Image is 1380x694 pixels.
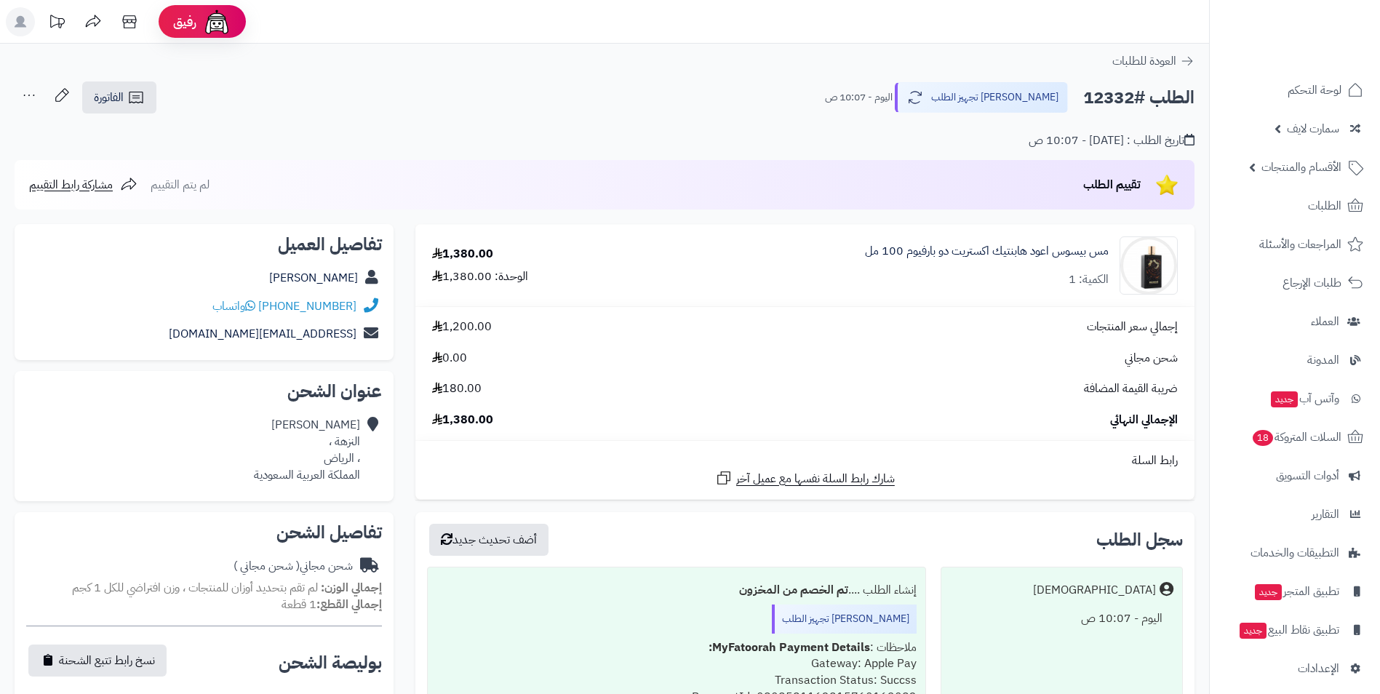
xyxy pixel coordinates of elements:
span: وآتس آب [1269,388,1339,409]
div: 1,380.00 [432,246,493,263]
button: أضف تحديث جديد [429,524,549,556]
div: شحن مجاني [234,558,353,575]
span: ( شحن مجاني ) [234,557,300,575]
div: [DEMOGRAPHIC_DATA] [1033,582,1156,599]
span: شارك رابط السلة نفسها مع عميل آخر [736,471,895,487]
b: تم الخصم من المخزون [739,581,848,599]
a: شارك رابط السلة نفسها مع عميل آخر [715,469,895,487]
small: اليوم - 10:07 ص [825,90,893,105]
a: الإعدادات [1219,651,1371,686]
span: 0.00 [432,350,467,367]
small: 1 قطعة [282,596,382,613]
img: ai-face.png [202,7,231,36]
span: تطبيق نقاط البيع [1238,620,1339,640]
div: [PERSON_NAME] تجهيز الطلب [772,605,917,634]
h2: تفاصيل العميل [26,236,382,253]
a: تحديثات المنصة [39,7,75,40]
span: 1,200.00 [432,319,492,335]
span: 180.00 [432,380,482,397]
button: نسخ رابط تتبع الشحنة [28,645,167,677]
b: MyFatoorah Payment Details: [709,639,870,656]
div: تاريخ الطلب : [DATE] - 10:07 ص [1029,132,1194,149]
span: الطلبات [1308,196,1341,216]
a: التطبيقات والخدمات [1219,535,1371,570]
h2: عنوان الشحن [26,383,382,400]
span: الإعدادات [1298,658,1339,679]
span: شحن مجاني [1125,350,1178,367]
h2: تفاصيل الشحن [26,524,382,541]
span: المراجعات والأسئلة [1259,234,1341,255]
span: طلبات الإرجاع [1283,273,1341,293]
span: 18 [1253,430,1273,446]
a: طلبات الإرجاع [1219,266,1371,300]
a: [EMAIL_ADDRESS][DOMAIN_NAME] [169,325,356,343]
a: السلات المتروكة18 [1219,420,1371,455]
h2: بوليصة الشحن [279,654,382,671]
span: نسخ رابط تتبع الشحنة [59,652,155,669]
img: 1691566495-UP8683052180047-90x90.jpg [1120,236,1177,295]
div: الوحدة: 1,380.00 [432,268,528,285]
span: 1,380.00 [432,412,493,428]
span: التقارير [1312,504,1339,525]
a: وآتس آبجديد [1219,381,1371,416]
span: إجمالي سعر المنتجات [1087,319,1178,335]
a: المدونة [1219,343,1371,378]
span: التطبيقات والخدمات [1251,543,1339,563]
span: سمارت لايف [1287,119,1339,139]
a: العملاء [1219,304,1371,339]
img: logo-2.png [1281,39,1366,70]
span: الأقسام والمنتجات [1261,157,1341,178]
span: جديد [1255,584,1282,600]
span: السلات المتروكة [1251,427,1341,447]
a: [PHONE_NUMBER] [258,298,356,315]
div: [PERSON_NAME] النزهة ، ، الرياض المملكة العربية السعودية [254,417,360,483]
a: أدوات التسويق [1219,458,1371,493]
span: أدوات التسويق [1276,466,1339,486]
span: لوحة التحكم [1288,80,1341,100]
a: العودة للطلبات [1112,52,1194,70]
span: الفاتورة [94,89,124,106]
span: الإجمالي النهائي [1110,412,1178,428]
span: لم يتم التقييم [151,176,210,194]
span: المدونة [1307,350,1339,370]
span: العودة للطلبات [1112,52,1176,70]
button: [PERSON_NAME] تجهيز الطلب [895,82,1068,113]
a: المراجعات والأسئلة [1219,227,1371,262]
span: رفيق [173,13,196,31]
a: [PERSON_NAME] [269,269,358,287]
span: لم تقم بتحديد أوزان للمنتجات ، وزن افتراضي للكل 1 كجم [72,579,318,597]
strong: إجمالي القطع: [316,596,382,613]
a: لوحة التحكم [1219,73,1371,108]
div: رابط السلة [421,452,1189,469]
a: مس بيسوس اعود هابنتيك اكستريت دو بارفيوم 100 مل [865,243,1109,260]
h3: سجل الطلب [1096,531,1183,549]
span: تقييم الطلب [1083,176,1141,194]
a: التقارير [1219,497,1371,532]
span: العملاء [1311,311,1339,332]
div: اليوم - 10:07 ص [950,605,1173,633]
strong: إجمالي الوزن: [321,579,382,597]
a: مشاركة رابط التقييم [29,176,137,194]
a: الفاتورة [82,81,156,113]
span: ضريبة القيمة المضافة [1084,380,1178,397]
span: جديد [1240,623,1267,639]
div: الكمية: 1 [1069,271,1109,288]
h2: الطلب #12332 [1083,83,1194,113]
a: تطبيق المتجرجديد [1219,574,1371,609]
span: جديد [1271,391,1298,407]
div: إنشاء الطلب .... [436,576,917,605]
a: واتساب [212,298,255,315]
span: تطبيق المتجر [1253,581,1339,602]
a: الطلبات [1219,188,1371,223]
a: تطبيق نقاط البيعجديد [1219,613,1371,647]
span: مشاركة رابط التقييم [29,176,113,194]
